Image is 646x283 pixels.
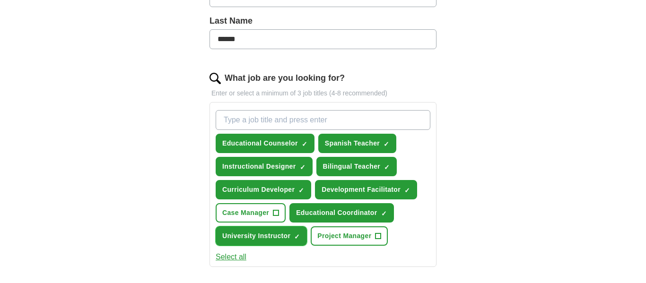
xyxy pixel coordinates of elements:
[210,73,221,84] img: search.png
[210,88,436,98] p: Enter or select a minimum of 3 job titles (4-8 recommended)
[317,231,371,241] span: Project Manager
[311,226,388,246] button: Project Manager
[222,231,290,241] span: University Instructor
[322,185,401,195] span: Development Facilitator
[216,251,246,263] button: Select all
[222,162,296,172] span: Instructional Designer
[381,210,387,217] span: ✓
[315,180,417,199] button: Development Facilitator✓
[384,140,389,148] span: ✓
[316,157,397,176] button: Bilingual Teacher✓
[325,138,380,148] span: Spanish Teacher
[323,162,381,172] span: Bilingual Teacher
[298,187,304,194] span: ✓
[302,140,307,148] span: ✓
[225,72,345,85] label: What job are you looking for?
[216,157,313,176] button: Instructional Designer✓
[222,138,298,148] span: Educational Counselor
[300,163,306,171] span: ✓
[294,233,300,240] span: ✓
[216,110,430,130] input: Type a job title and press enter
[296,208,377,218] span: Educational Coordinator
[222,208,269,218] span: Case Manager
[289,203,393,223] button: Educational Coordinator✓
[216,226,307,246] button: University Instructor✓
[404,187,410,194] span: ✓
[210,15,436,27] label: Last Name
[222,185,295,195] span: Curriculum Developer
[384,163,390,171] span: ✓
[216,134,314,153] button: Educational Counselor✓
[216,203,286,223] button: Case Manager
[318,134,396,153] button: Spanish Teacher✓
[216,180,311,199] button: Curriculum Developer✓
